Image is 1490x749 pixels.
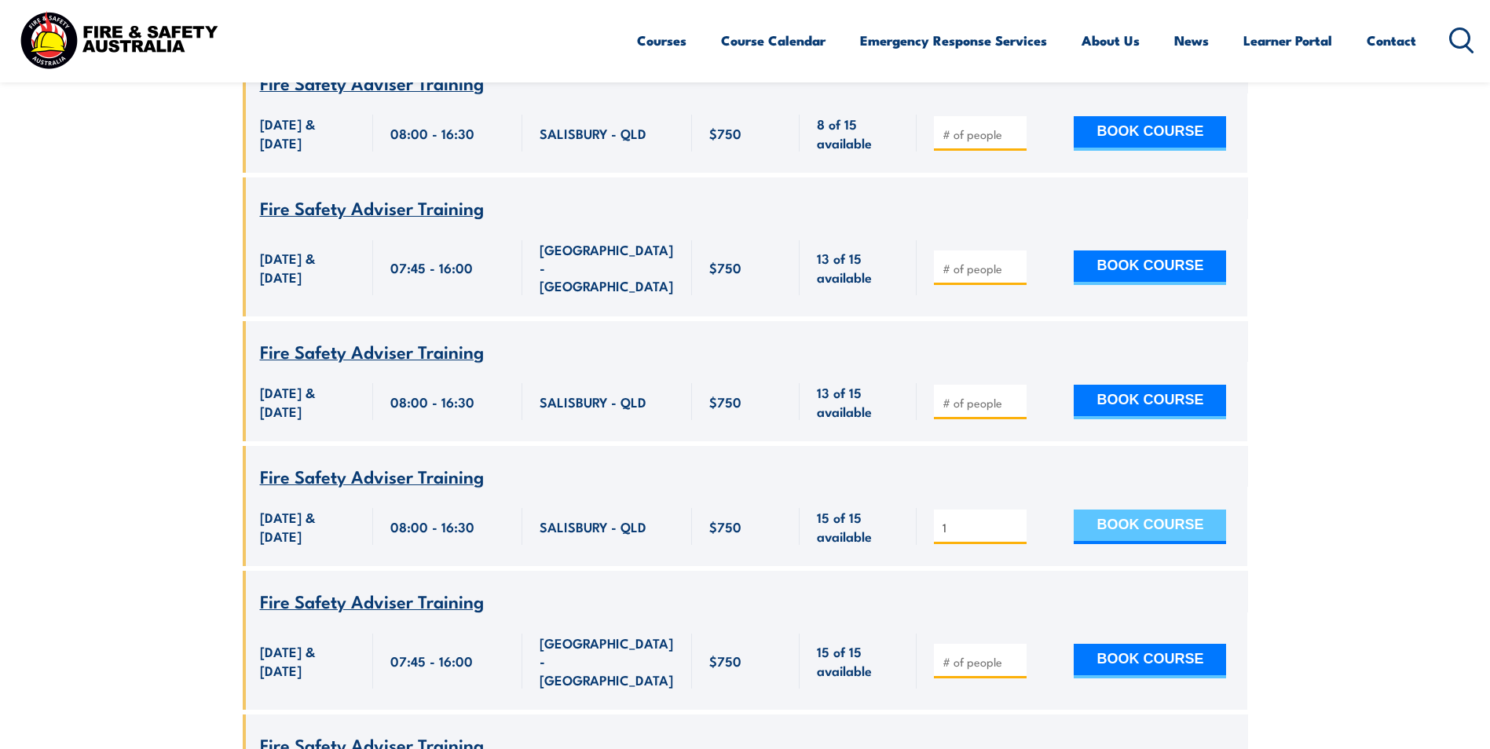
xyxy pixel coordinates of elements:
input: # of people [943,520,1021,535]
input: # of people [943,126,1021,142]
a: Fire Safety Adviser Training [260,199,484,218]
span: Fire Safety Adviser Training [260,338,484,364]
span: 08:00 - 16:30 [390,393,474,411]
span: 07:45 - 16:00 [390,258,473,276]
span: Fire Safety Adviser Training [260,69,484,96]
span: 8 of 15 available [817,115,899,152]
button: BOOK COURSE [1074,510,1226,544]
span: Fire Safety Adviser Training [260,462,484,489]
span: 08:00 - 16:30 [390,517,474,535]
span: SALISBURY - QLD [540,517,646,535]
span: [DATE] & [DATE] [260,642,356,679]
span: 08:00 - 16:30 [390,124,474,142]
span: SALISBURY - QLD [540,393,646,411]
span: Fire Safety Adviser Training [260,587,484,614]
span: Fire Safety Adviser Training [260,194,484,221]
span: [DATE] & [DATE] [260,115,356,152]
a: Course Calendar [721,20,826,61]
span: [GEOGRAPHIC_DATA] - [GEOGRAPHIC_DATA] [540,240,675,295]
input: # of people [943,654,1021,670]
a: Fire Safety Adviser Training [260,467,484,487]
a: Fire Safety Adviser Training [260,592,484,612]
span: 15 of 15 available [817,642,899,679]
span: SALISBURY - QLD [540,124,646,142]
a: Emergency Response Services [860,20,1047,61]
span: $750 [709,393,741,411]
span: 07:45 - 16:00 [390,652,473,670]
a: Learner Portal [1243,20,1332,61]
span: [DATE] & [DATE] [260,508,356,545]
a: Contact [1367,20,1416,61]
span: [GEOGRAPHIC_DATA] - [GEOGRAPHIC_DATA] [540,634,675,689]
button: BOOK COURSE [1074,116,1226,151]
a: News [1174,20,1209,61]
span: [DATE] & [DATE] [260,383,356,420]
a: About Us [1082,20,1140,61]
input: # of people [943,261,1021,276]
span: 13 of 15 available [817,383,899,420]
input: # of people [943,395,1021,411]
button: BOOK COURSE [1074,644,1226,678]
span: 13 of 15 available [817,249,899,286]
span: $750 [709,517,741,535]
a: Fire Safety Adviser Training [260,342,484,362]
a: Fire Safety Adviser Training [260,74,484,93]
span: $750 [709,124,741,142]
span: [DATE] & [DATE] [260,249,356,286]
span: $750 [709,652,741,670]
button: BOOK COURSE [1074,385,1226,419]
button: BOOK COURSE [1074,250,1226,285]
span: 15 of 15 available [817,508,899,545]
span: $750 [709,258,741,276]
a: Courses [637,20,686,61]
